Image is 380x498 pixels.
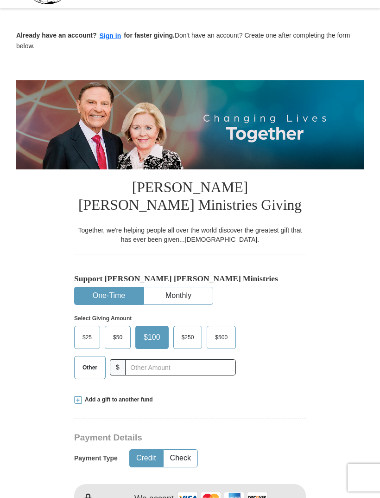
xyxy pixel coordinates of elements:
span: $250 [177,330,199,344]
h5: Payment Type [74,454,118,462]
span: Other [78,361,102,375]
h5: Support [PERSON_NAME] [PERSON_NAME] Ministries [74,274,306,284]
span: $500 [210,330,232,344]
span: $ [110,359,126,375]
h1: [PERSON_NAME] [PERSON_NAME] Ministries Giving [74,169,306,226]
button: One-Time [75,287,143,304]
button: Sign in [97,31,124,41]
button: Credit [130,450,163,467]
button: Monthly [144,287,213,304]
strong: Already have an account? for faster giving. [16,32,175,39]
span: $100 [139,330,165,344]
p: Don't have an account? Create one after completing the form below. [16,31,364,51]
span: $25 [78,330,96,344]
h3: Payment Details [74,433,310,443]
strong: Select Giving Amount [74,315,132,322]
div: Together, we're helping people all over the world discover the greatest gift that has ever been g... [74,226,306,244]
input: Other Amount [125,359,236,375]
span: $50 [108,330,127,344]
span: Add a gift to another fund [82,396,153,404]
button: Check [164,450,197,467]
